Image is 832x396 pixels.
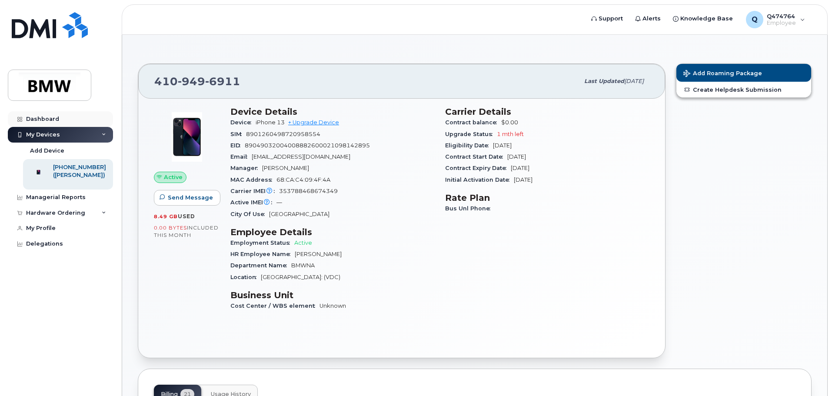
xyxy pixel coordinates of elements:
span: SIM [230,131,246,137]
span: Initial Activation Date [445,176,514,183]
span: Add Roaming Package [683,70,762,78]
span: iPhone 13 [256,119,285,126]
span: Email [230,153,252,160]
span: 6911 [205,75,240,88]
span: Last updated [584,78,624,84]
span: — [276,199,282,206]
span: used [178,213,195,220]
span: 949 [178,75,205,88]
span: [GEOGRAPHIC_DATA]: (VDC) [261,274,340,280]
iframe: Messenger Launcher [794,358,825,389]
h3: Carrier Details [445,106,649,117]
span: [PERSON_NAME] [262,165,309,171]
span: HR Employee Name [230,251,295,257]
span: Contract balance [445,119,501,126]
span: BMWNA [291,262,315,269]
span: Employment Status [230,240,294,246]
span: Contract Expiry Date [445,165,511,171]
span: Eligibility Date [445,142,493,149]
span: 8.49 GB [154,213,178,220]
span: [EMAIL_ADDRESS][DOMAIN_NAME] [252,153,350,160]
a: Create Helpdesk Submission [676,82,811,97]
h3: Business Unit [230,290,435,300]
span: 410 [154,75,240,88]
span: Cost Center / WBS element [230,303,319,309]
span: [DATE] [507,153,526,160]
span: [PERSON_NAME] [295,251,342,257]
img: image20231002-3703462-1ig824h.jpeg [161,111,213,163]
span: 8901260498720958554 [246,131,320,137]
span: Unknown [319,303,346,309]
span: [DATE] [514,176,532,183]
span: Contract Start Date [445,153,507,160]
span: 89049032004008882600021098142895 [245,142,370,149]
span: Upgrade Status [445,131,497,137]
span: Department Name [230,262,291,269]
a: + Upgrade Device [288,119,339,126]
span: EID [230,142,245,149]
h3: Employee Details [230,227,435,237]
span: [GEOGRAPHIC_DATA] [269,211,329,217]
h3: Rate Plan [445,193,649,203]
span: Manager [230,165,262,171]
span: Send Message [168,193,213,202]
span: [DATE] [624,78,644,84]
button: Send Message [154,190,220,206]
span: Active [294,240,312,246]
span: 0.00 Bytes [154,225,187,231]
button: Add Roaming Package [676,64,811,82]
span: [DATE] [493,142,512,149]
span: Active IMEI [230,199,276,206]
span: Bus Unl Phone [445,205,495,212]
h3: Device Details [230,106,435,117]
span: 68:CA:C4:09:4F:4A [276,176,330,183]
span: Active [164,173,183,181]
span: 1 mth left [497,131,524,137]
span: 353788468674349 [279,188,338,194]
span: Carrier IMEI [230,188,279,194]
span: [DATE] [511,165,529,171]
span: Device [230,119,256,126]
span: MAC Address [230,176,276,183]
span: Location [230,274,261,280]
span: City Of Use [230,211,269,217]
span: $0.00 [501,119,518,126]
